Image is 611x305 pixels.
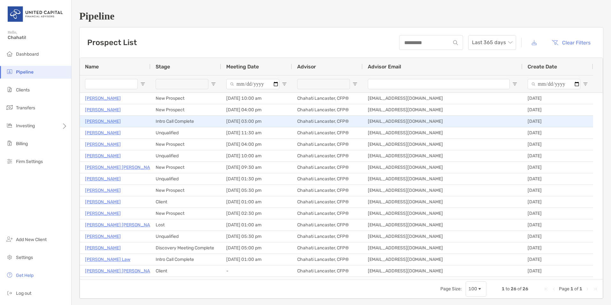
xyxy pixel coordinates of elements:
[151,104,221,115] div: New Prospect
[151,93,221,104] div: New Prospect
[547,35,595,50] button: Clear Filters
[151,196,221,207] div: Client
[16,123,35,129] span: Investing
[363,104,522,115] div: [EMAIL_ADDRESS][DOMAIN_NAME]
[16,291,31,296] span: Log out
[352,82,358,87] button: Open Filter Menu
[151,127,221,138] div: Unqualified
[140,82,145,87] button: Open Filter Menu
[87,38,137,47] h3: Prospect List
[551,286,556,292] div: Previous Page
[151,231,221,242] div: Unqualified
[570,286,573,292] span: 1
[6,104,13,111] img: transfers icon
[85,152,121,160] a: [PERSON_NAME]
[211,82,216,87] button: Open Filter Menu
[221,242,292,254] div: [DATE] 05:00 pm
[522,231,593,242] div: [DATE]
[592,286,598,292] div: Last Page
[151,242,221,254] div: Discovery Meeting Complete
[6,86,13,93] img: clients icon
[221,231,292,242] div: [DATE] 05:30 pm
[6,157,13,165] img: firm-settings icon
[292,139,363,150] div: Chahati Lancaster, CFP®
[85,129,121,137] a: [PERSON_NAME]
[85,175,121,183] a: [PERSON_NAME]
[221,254,292,265] div: [DATE] 01:00 am
[292,173,363,184] div: Chahati Lancaster, CFP®
[579,286,582,292] span: 1
[221,185,292,196] div: [DATE] 05:30 pm
[156,64,170,70] span: Stage
[363,127,522,138] div: [EMAIL_ADDRESS][DOMAIN_NAME]
[292,127,363,138] div: Chahati Lancaster, CFP®
[522,265,593,277] div: [DATE]
[522,162,593,173] div: [DATE]
[85,140,121,148] a: [PERSON_NAME]
[559,286,569,292] span: Page
[528,79,580,89] input: Create Date Filter Input
[472,35,512,50] span: Last 365 days
[511,286,516,292] span: 26
[574,286,578,292] span: of
[292,162,363,173] div: Chahati Lancaster, CFP®
[522,127,593,138] div: [DATE]
[363,277,522,288] div: [EMAIL_ADDRESS][DOMAIN_NAME]
[85,221,158,229] p: [PERSON_NAME] [PERSON_NAME]
[151,219,221,231] div: Lost
[583,82,588,87] button: Open Filter Menu
[221,196,292,207] div: [DATE] 01:00 am
[6,139,13,147] img: billing icon
[16,159,43,164] span: Firm Settings
[85,117,121,125] p: [PERSON_NAME]
[85,267,158,275] a: [PERSON_NAME] [PERSON_NAME]
[512,82,517,87] button: Open Filter Menu
[16,87,30,93] span: Clients
[292,104,363,115] div: Chahati Lancaster, CFP®
[363,231,522,242] div: [EMAIL_ADDRESS][DOMAIN_NAME]
[151,173,221,184] div: Unqualified
[85,163,158,171] a: [PERSON_NAME] [PERSON_NAME]
[292,277,363,288] div: Chahati Lancaster, CFP®
[528,64,557,70] span: Create Date
[292,254,363,265] div: Chahati Lancaster, CFP®
[292,150,363,161] div: Chahati Lancaster, CFP®
[522,173,593,184] div: [DATE]
[85,79,138,89] input: Name Filter Input
[85,186,121,194] a: [PERSON_NAME]
[368,79,510,89] input: Advisor Email Filter Input
[292,93,363,104] div: Chahati Lancaster, CFP®
[85,198,121,206] a: [PERSON_NAME]
[221,127,292,138] div: [DATE] 11:30 am
[6,271,13,279] img: get-help icon
[522,277,593,288] div: [DATE]
[522,93,593,104] div: [DATE]
[221,139,292,150] div: [DATE] 04:00 pm
[292,242,363,254] div: Chahati Lancaster, CFP®
[517,286,522,292] span: of
[363,173,522,184] div: [EMAIL_ADDRESS][DOMAIN_NAME]
[85,209,121,217] a: [PERSON_NAME]
[151,150,221,161] div: Unqualified
[363,254,522,265] div: [EMAIL_ADDRESS][DOMAIN_NAME]
[221,104,292,115] div: [DATE] 04:00 pm
[8,3,64,26] img: United Capital Logo
[151,162,221,173] div: New Prospect
[85,278,121,286] p: [PERSON_NAME]
[440,286,462,292] div: Page Size:
[221,93,292,104] div: [DATE] 10:00 am
[522,254,593,265] div: [DATE]
[363,150,522,161] div: [EMAIL_ADDRESS][DOMAIN_NAME]
[85,94,121,102] a: [PERSON_NAME]
[16,273,34,278] span: Get Help
[522,116,593,127] div: [DATE]
[363,93,522,104] div: [EMAIL_ADDRESS][DOMAIN_NAME]
[292,219,363,231] div: Chahati Lancaster, CFP®
[151,139,221,150] div: New Prospect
